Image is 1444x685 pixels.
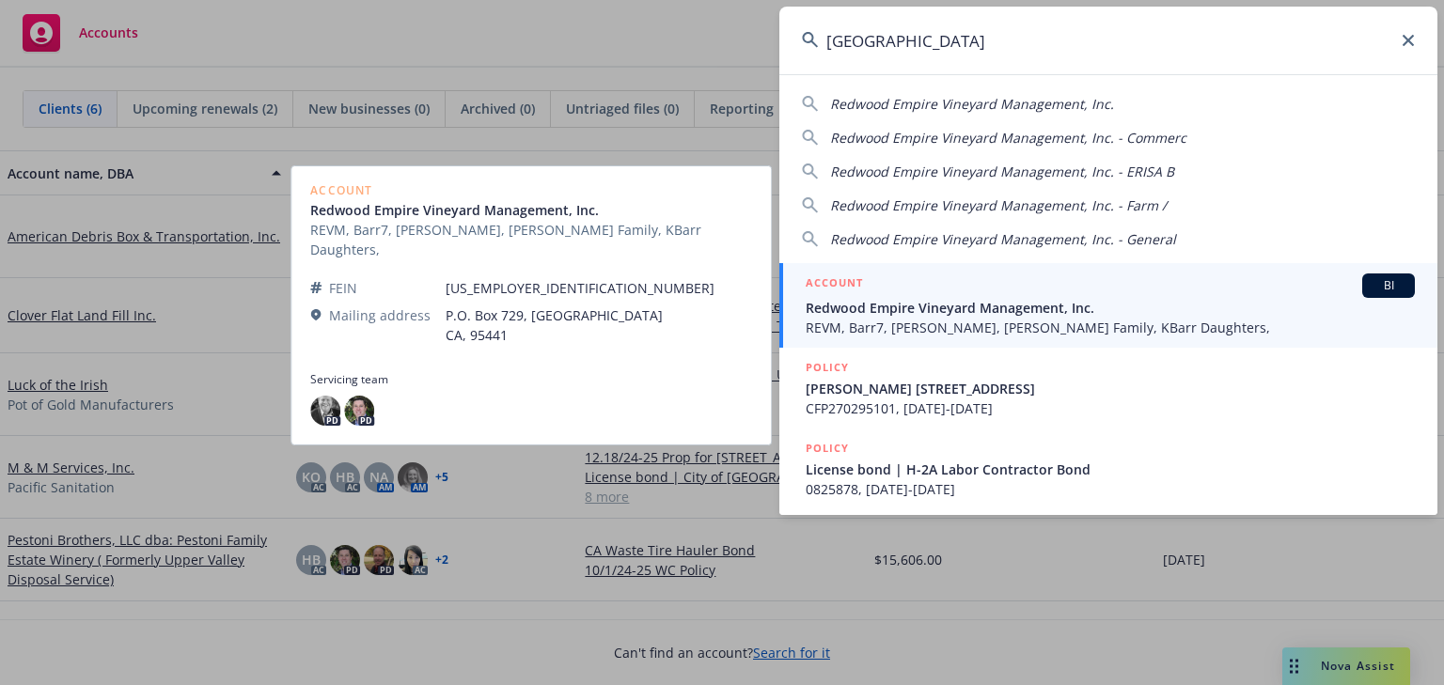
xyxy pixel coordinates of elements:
[779,263,1437,348] a: ACCOUNTBIRedwood Empire Vineyard Management, Inc.REVM, Barr7, [PERSON_NAME], [PERSON_NAME] Family...
[830,196,1167,214] span: Redwood Empire Vineyard Management, Inc. - Farm /
[806,398,1415,418] span: CFP270295101, [DATE]-[DATE]
[806,273,863,296] h5: ACCOUNT
[806,439,849,458] h5: POLICY
[779,7,1437,74] input: Search...
[806,479,1415,499] span: 0825878, [DATE]-[DATE]
[806,379,1415,398] span: [PERSON_NAME] [STREET_ADDRESS]
[830,163,1174,180] span: Redwood Empire Vineyard Management, Inc. - ERISA B
[806,459,1415,479] span: License bond | H-2A Labor Contractor Bond
[779,348,1437,428] a: POLICY[PERSON_NAME] [STREET_ADDRESS]CFP270295101, [DATE]-[DATE]
[806,318,1415,337] span: REVM, Barr7, [PERSON_NAME], [PERSON_NAME] Family, KBarr Daughters,
[1370,277,1407,294] span: BI
[806,358,849,377] h5: POLICY
[830,95,1114,113] span: Redwood Empire Vineyard Management, Inc.
[830,230,1176,248] span: Redwood Empire Vineyard Management, Inc. - General
[830,129,1186,147] span: Redwood Empire Vineyard Management, Inc. - Commerc
[806,298,1415,318] span: Redwood Empire Vineyard Management, Inc.
[779,428,1437,509] a: POLICYLicense bond | H-2A Labor Contractor Bond0825878, [DATE]-[DATE]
